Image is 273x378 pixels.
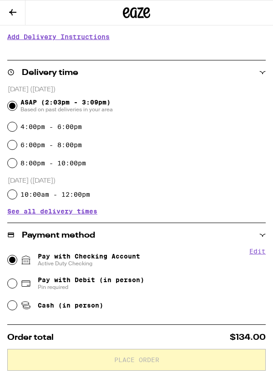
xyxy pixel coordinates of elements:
span: Pin required [38,283,144,291]
span: Order total [7,333,54,342]
span: ASAP (2:03pm - 3:09pm) [20,99,113,113]
span: Based on past deliveries in your area [20,106,113,113]
span: Place Order [114,357,159,363]
span: Cash (in person) [38,302,103,309]
button: Edit [249,248,266,255]
span: Active Duty Checking [38,260,140,267]
p: We'll contact you at [PHONE_NUMBER] when we arrive [7,47,266,55]
label: 8:00pm - 10:00pm [20,159,86,167]
h2: Delivery time [22,69,78,77]
h2: Payment method [22,231,95,239]
span: $134.00 [230,333,266,342]
label: 10:00am - 12:00pm [20,191,90,198]
p: [DATE] ([DATE]) [8,85,266,94]
p: [DATE] ([DATE]) [8,177,266,185]
span: Pay with Checking Account [38,253,140,267]
h3: Add Delivery Instructions [7,26,266,47]
label: 6:00pm - 8:00pm [20,141,82,149]
button: See all delivery times [7,208,97,214]
label: 4:00pm - 6:00pm [20,123,82,130]
span: Pay with Debit (in person) [38,276,144,283]
button: Place Order [7,349,266,371]
span: Hi. Need any help? [5,6,66,14]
